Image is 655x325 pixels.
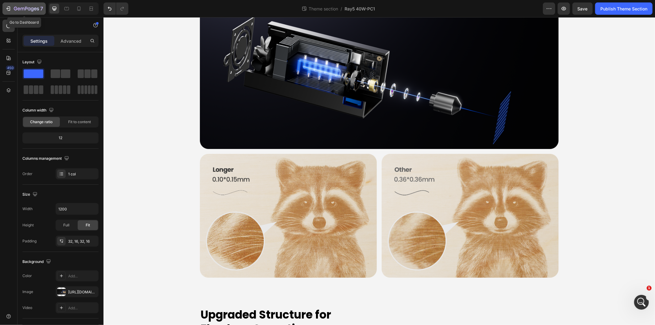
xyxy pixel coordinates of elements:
span: 1 [647,286,652,291]
div: 1 col [68,171,97,177]
span: Fit [86,222,90,228]
div: Padding [22,238,37,244]
p: Advanced [60,38,81,44]
div: 32, 16, 32, 16 [68,239,97,244]
h2: Upgraded Structure for Flawless Operation [96,290,455,320]
p: 7 [40,5,43,12]
span: Ray5 40W-PC1 [345,6,375,12]
div: Add... [68,305,97,311]
div: Color [22,273,32,279]
div: 12 [24,134,97,142]
img: gempages_490436405370029203-1b259353-8f58-4a78-b0bd-3c32ec46b256.png [96,137,273,260]
span: Fit to content [68,119,91,125]
iframe: To enrich screen reader interactions, please activate Accessibility in Grammarly extension settings [103,17,655,325]
img: gempages_490436405370029203-a073e149-d689-428d-8ea9-b0cbfff23ce0.png [278,137,455,260]
span: Save [578,6,588,11]
span: Theme section [307,6,339,12]
span: Change ratio [30,119,53,125]
div: Background [22,258,52,266]
div: 450 [6,65,15,70]
div: Add... [68,273,97,279]
button: Publish Theme Section [595,2,653,15]
div: Columns management [22,155,70,163]
button: 7 [2,2,46,15]
p: Settings [30,38,48,44]
div: [URL][DOMAIN_NAME] [68,289,97,295]
div: Publish Theme Section [600,6,647,12]
iframe: Intercom live chat [634,295,649,310]
input: Auto [56,203,98,214]
div: Undo/Redo [103,2,128,15]
div: Column width [22,106,55,115]
span: / [341,6,342,12]
div: Video [22,305,32,311]
div: Image [22,289,33,295]
button: Save [572,2,593,15]
div: Size [22,190,39,199]
span: Full [63,222,69,228]
div: Width [22,206,33,212]
div: Order [22,171,33,177]
p: Row [30,22,82,29]
div: Height [22,222,34,228]
div: Layout [22,58,43,66]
